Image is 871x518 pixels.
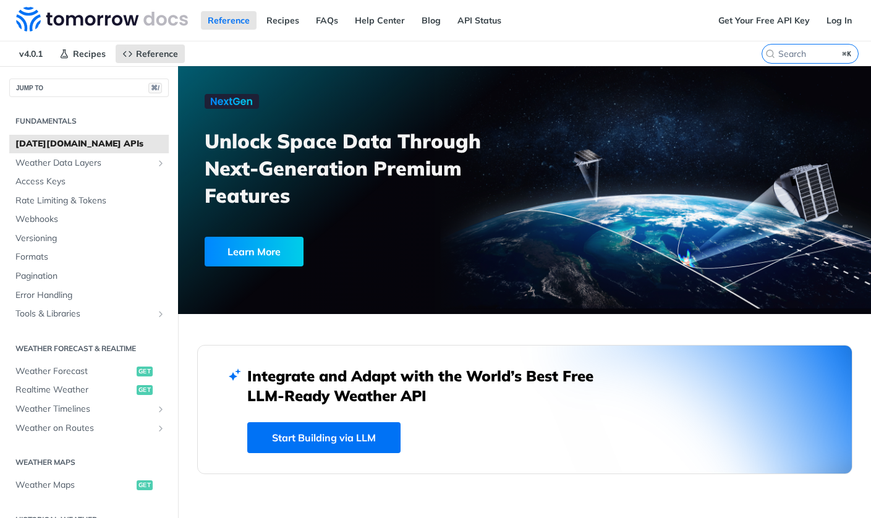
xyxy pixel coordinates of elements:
[12,45,49,63] span: v4.0.1
[309,11,345,30] a: FAQs
[348,11,412,30] a: Help Center
[9,476,169,495] a: Weather Mapsget
[53,45,113,63] a: Recipes
[15,403,153,415] span: Weather Timelines
[15,365,134,378] span: Weather Forecast
[137,385,153,395] span: get
[839,48,855,60] kbd: ⌘K
[205,127,538,209] h3: Unlock Space Data Through Next-Generation Premium Features
[451,11,508,30] a: API Status
[15,195,166,207] span: Rate Limiting & Tokens
[15,157,153,169] span: Weather Data Layers
[136,48,178,59] span: Reference
[205,237,471,266] a: Learn More
[9,400,169,418] a: Weather TimelinesShow subpages for Weather Timelines
[9,457,169,468] h2: Weather Maps
[137,480,153,490] span: get
[15,270,166,282] span: Pagination
[116,45,185,63] a: Reference
[415,11,448,30] a: Blog
[15,176,166,188] span: Access Keys
[9,305,169,323] a: Tools & LibrariesShow subpages for Tools & Libraries
[156,309,166,319] button: Show subpages for Tools & Libraries
[201,11,257,30] a: Reference
[9,286,169,305] a: Error Handling
[9,172,169,191] a: Access Keys
[15,384,134,396] span: Realtime Weather
[16,7,188,32] img: Tomorrow.io Weather API Docs
[15,308,153,320] span: Tools & Libraries
[9,362,169,381] a: Weather Forecastget
[9,116,169,127] h2: Fundamentals
[9,419,169,438] a: Weather on RoutesShow subpages for Weather on Routes
[9,210,169,229] a: Webhooks
[15,232,166,245] span: Versioning
[205,94,259,109] img: NextGen
[156,158,166,168] button: Show subpages for Weather Data Layers
[9,381,169,399] a: Realtime Weatherget
[712,11,817,30] a: Get Your Free API Key
[9,248,169,266] a: Formats
[15,138,166,150] span: [DATE][DOMAIN_NAME] APIs
[137,367,153,376] span: get
[15,213,166,226] span: Webhooks
[9,192,169,210] a: Rate Limiting & Tokens
[148,83,162,93] span: ⌘/
[205,237,304,266] div: Learn More
[9,79,169,97] button: JUMP TO⌘/
[15,251,166,263] span: Formats
[247,422,401,453] a: Start Building via LLM
[156,404,166,414] button: Show subpages for Weather Timelines
[260,11,306,30] a: Recipes
[9,135,169,153] a: [DATE][DOMAIN_NAME] APIs
[9,229,169,248] a: Versioning
[15,422,153,435] span: Weather on Routes
[15,479,134,491] span: Weather Maps
[247,366,612,405] h2: Integrate and Adapt with the World’s Best Free LLM-Ready Weather API
[73,48,106,59] span: Recipes
[15,289,166,302] span: Error Handling
[9,154,169,172] a: Weather Data LayersShow subpages for Weather Data Layers
[156,423,166,433] button: Show subpages for Weather on Routes
[765,49,775,59] svg: Search
[9,267,169,286] a: Pagination
[9,343,169,354] h2: Weather Forecast & realtime
[820,11,859,30] a: Log In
